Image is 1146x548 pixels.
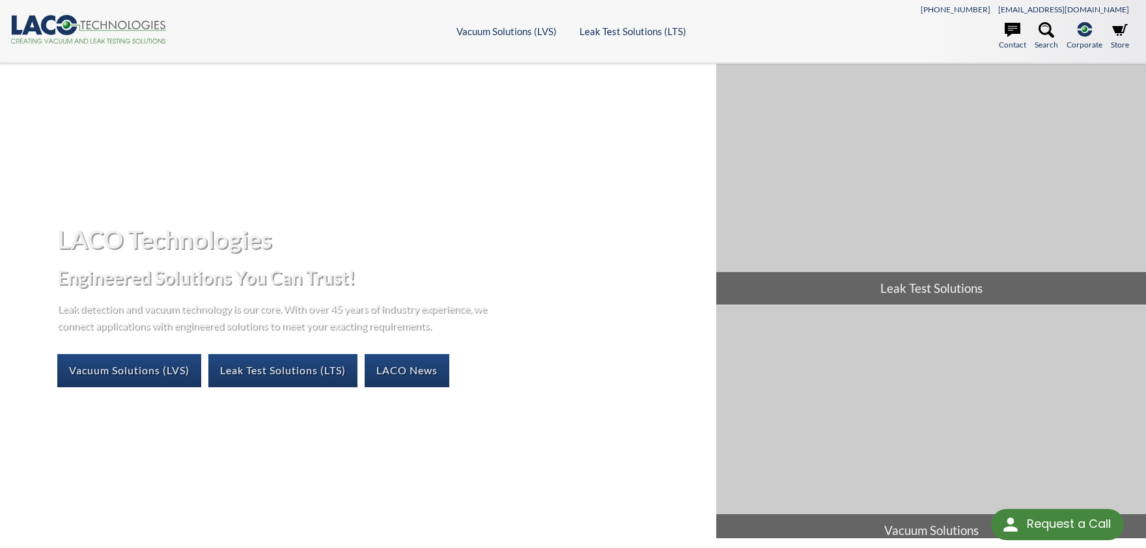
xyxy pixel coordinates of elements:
[921,5,990,14] a: [PHONE_NUMBER]
[57,266,706,290] h2: Engineered Solutions You Can Trust!
[716,305,1146,546] a: Vacuum Solutions
[1035,22,1058,51] a: Search
[208,354,357,387] a: Leak Test Solutions (LTS)
[716,514,1146,547] span: Vacuum Solutions
[57,354,201,387] a: Vacuum Solutions (LVS)
[580,25,686,37] a: Leak Test Solutions (LTS)
[1111,22,1129,51] a: Store
[456,25,557,37] a: Vacuum Solutions (LVS)
[716,272,1146,305] span: Leak Test Solutions
[999,22,1026,51] a: Contact
[991,509,1124,540] div: Request a Call
[365,354,449,387] a: LACO News
[1067,38,1102,51] span: Corporate
[1027,509,1111,539] div: Request a Call
[716,64,1146,305] a: Leak Test Solutions
[57,223,706,255] h1: LACO Technologies
[1000,514,1021,535] img: round button
[57,300,494,333] p: Leak detection and vacuum technology is our core. With over 45 years of industry experience, we c...
[998,5,1129,14] a: [EMAIL_ADDRESS][DOMAIN_NAME]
